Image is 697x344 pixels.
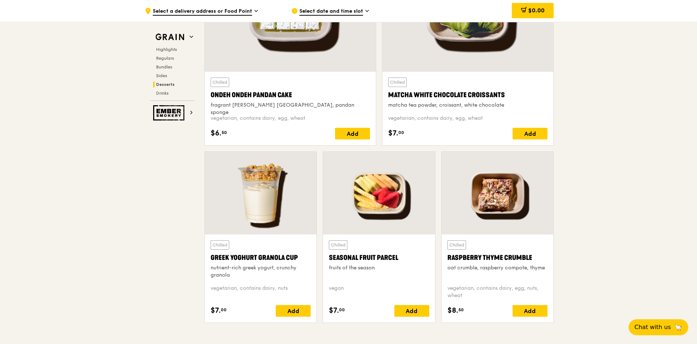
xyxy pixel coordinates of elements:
div: Seasonal Fruit Parcel [329,253,429,263]
span: 00 [339,307,345,313]
div: oat crumble, raspberry compote, thyme [447,264,547,272]
div: Chilled [211,78,229,87]
span: $8. [447,305,458,316]
div: fruits of the season [329,264,429,272]
div: Matcha White Chocolate Croissants [388,90,547,100]
span: Highlights [156,47,177,52]
div: Chilled [447,240,466,250]
span: Chat with us [634,323,671,332]
span: $0.00 [528,7,545,14]
span: Select a delivery address or Food Point [153,8,252,16]
div: Chilled [211,240,229,250]
div: vegetarian, contains dairy, nuts [211,285,311,299]
span: 00 [221,307,227,313]
div: nutrient-rich greek yogurt, crunchy granola [211,264,311,279]
span: $7. [388,128,398,139]
div: Add [276,305,311,317]
span: 00 [398,130,404,135]
div: vegetarian, contains dairy, egg, wheat [388,115,547,122]
span: Desserts [156,82,175,87]
div: Ondeh Ondeh Pandan Cake [211,90,370,100]
div: Add [394,305,429,317]
span: 🦙 [674,323,682,332]
span: $7. [211,305,221,316]
div: Greek Yoghurt Granola Cup [211,253,311,263]
span: Select date and time slot [299,8,363,16]
div: Add [513,305,547,317]
span: Drinks [156,91,168,96]
span: $7. [329,305,339,316]
img: Grain web logo [153,31,187,44]
span: 50 [222,130,227,135]
div: Raspberry Thyme Crumble [447,253,547,263]
span: Regulars [156,56,174,61]
div: vegetarian, contains dairy, egg, wheat [211,115,370,122]
button: Chat with us🦙 [629,319,688,335]
div: Chilled [388,78,407,87]
span: $6. [211,128,222,139]
span: Bundles [156,64,172,70]
div: Add [335,128,370,139]
span: Sides [156,73,167,78]
img: Ember Smokery web logo [153,105,187,120]
div: vegan [329,285,429,299]
div: vegetarian, contains dairy, egg, nuts, wheat [447,285,547,299]
div: matcha tea powder, croissant, white chocolate [388,102,547,109]
span: 50 [458,307,464,313]
div: Add [513,128,547,139]
div: Chilled [329,240,347,250]
div: fragrant [PERSON_NAME] [GEOGRAPHIC_DATA], pandan sponge [211,102,370,116]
